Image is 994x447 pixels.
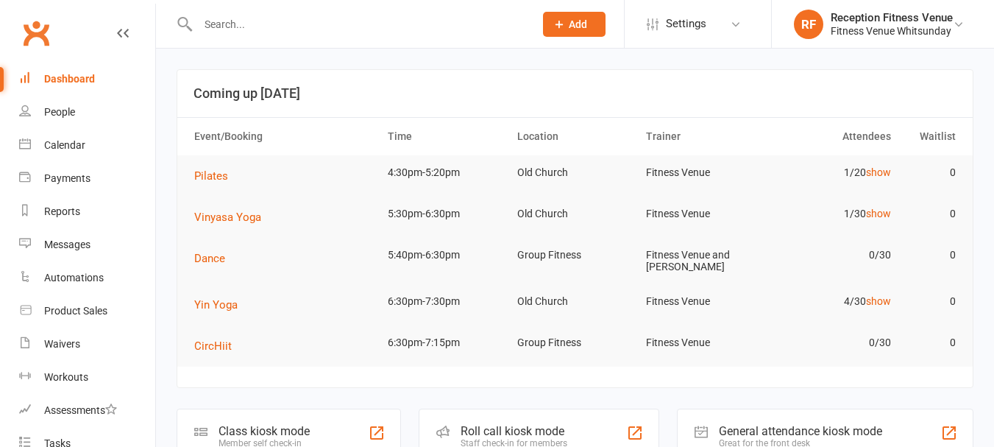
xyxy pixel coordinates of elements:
td: 0 [898,197,962,231]
div: Waivers [44,338,80,350]
td: 0 [898,238,962,272]
div: Calendar [44,139,85,151]
td: Fitness Venue [639,284,769,319]
div: Automations [44,272,104,284]
a: show [866,208,891,219]
td: Fitness Venue [639,155,769,190]
a: Workouts [19,361,155,394]
div: Messages [44,239,90,250]
button: Dance [194,250,235,267]
div: Workouts [44,371,88,383]
button: Pilates [194,167,238,185]
td: Fitness Venue and [PERSON_NAME] [639,238,769,284]
td: Group Fitness [511,238,640,272]
td: 0 [898,284,962,319]
td: 0/30 [769,238,898,272]
td: 1/30 [769,197,898,231]
td: Group Fitness [511,325,640,360]
td: 0/30 [769,325,898,360]
span: Settings [666,7,706,41]
td: 6:30pm-7:30pm [381,284,511,319]
div: Reception Fitness Venue [831,11,953,24]
button: Yin Yoga [194,296,248,314]
a: Product Sales [19,295,155,328]
a: Automations [19,261,155,295]
span: Dance [194,252,225,265]
a: Clubworx [18,15,54,52]
a: Reports [19,195,155,228]
div: Class kiosk mode [219,424,310,438]
a: Waivers [19,328,155,361]
td: 5:40pm-6:30pm [381,238,511,272]
div: Fitness Venue Whitsunday [831,24,953,38]
td: Old Church [511,155,640,190]
th: Trainer [639,118,769,155]
th: Time [381,118,511,155]
td: 5:30pm-6:30pm [381,197,511,231]
td: Old Church [511,197,640,231]
button: CircHiit [194,337,242,355]
span: CircHiit [194,339,232,353]
span: Yin Yoga [194,298,238,312]
div: Product Sales [44,305,107,317]
a: show [866,166,891,178]
input: Search... [194,14,524,35]
span: Pilates [194,169,228,183]
td: 0 [898,325,962,360]
a: Calendar [19,129,155,162]
td: 4:30pm-5:20pm [381,155,511,190]
h3: Coming up [DATE] [194,86,956,101]
div: Assessments [44,404,117,416]
th: Event/Booking [188,118,381,155]
span: Vinyasa Yoga [194,211,261,224]
th: Location [511,118,640,155]
td: 6:30pm-7:15pm [381,325,511,360]
td: 0 [898,155,962,190]
div: People [44,106,75,118]
a: Dashboard [19,63,155,96]
button: Vinyasa Yoga [194,208,271,226]
button: Add [543,12,606,37]
div: RF [794,10,823,39]
td: Fitness Venue [639,325,769,360]
a: Messages [19,228,155,261]
td: Old Church [511,284,640,319]
td: 4/30 [769,284,898,319]
a: Assessments [19,394,155,427]
div: Payments [44,172,90,184]
td: Fitness Venue [639,197,769,231]
span: Add [569,18,587,30]
div: Roll call kiosk mode [461,424,567,438]
a: Payments [19,162,155,195]
td: 1/20 [769,155,898,190]
a: show [866,295,891,307]
a: People [19,96,155,129]
div: Dashboard [44,73,95,85]
div: Reports [44,205,80,217]
th: Attendees [769,118,898,155]
th: Waitlist [898,118,962,155]
div: General attendance kiosk mode [719,424,882,438]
